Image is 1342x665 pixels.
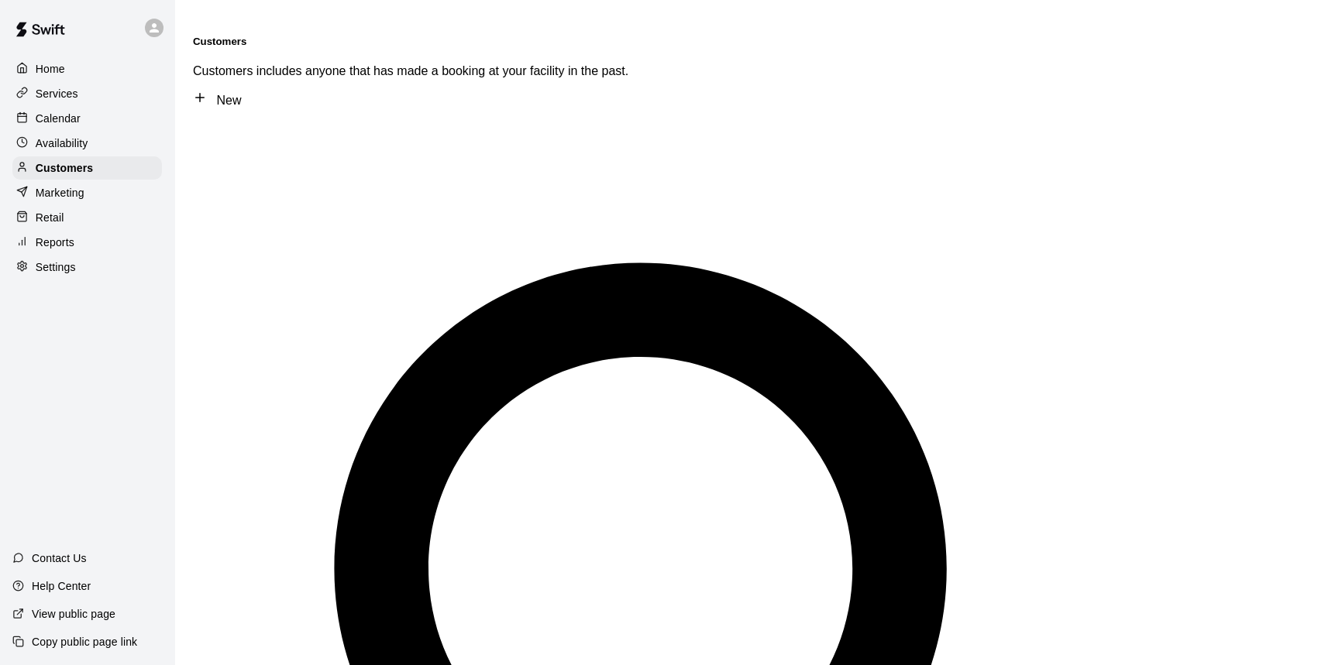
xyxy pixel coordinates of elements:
[32,578,91,594] p: Help Center
[36,235,74,250] p: Reports
[32,606,115,622] p: View public page
[36,111,81,126] p: Calendar
[32,550,87,566] p: Contact Us
[36,185,84,201] p: Marketing
[12,57,162,81] a: Home
[12,132,162,155] a: Availability
[36,135,88,151] p: Availability
[36,160,93,176] p: Customers
[193,36,1323,47] h5: Customers
[32,634,137,650] p: Copy public page link
[12,231,162,254] a: Reports
[36,210,64,225] p: Retail
[36,86,78,101] p: Services
[193,94,241,107] a: New
[193,64,1323,78] p: Customers includes anyone that has made a booking at your facility in the past.
[36,61,65,77] p: Home
[36,259,76,275] p: Settings
[12,82,162,105] a: Services
[12,206,162,229] a: Retail
[12,181,162,204] a: Marketing
[12,156,162,180] a: Customers
[12,255,162,279] a: Settings
[12,107,162,130] a: Calendar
